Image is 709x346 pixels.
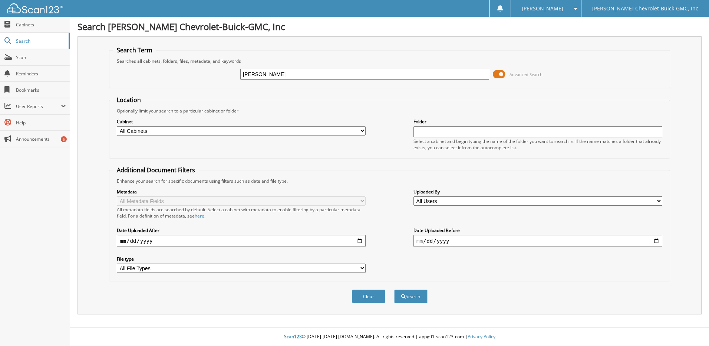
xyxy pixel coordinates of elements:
[117,206,366,219] div: All metadata fields are searched by default. Select a cabinet with metadata to enable filtering b...
[413,189,662,195] label: Uploaded By
[413,235,662,247] input: end
[16,103,61,110] span: User Reports
[16,87,66,93] span: Bookmarks
[117,189,366,195] label: Metadata
[394,290,428,303] button: Search
[113,96,145,104] legend: Location
[413,227,662,234] label: Date Uploaded Before
[78,20,702,33] h1: Search [PERSON_NAME] Chevrolet-Buick-GMC, Inc
[16,54,66,61] span: Scan
[113,108,666,114] div: Optionally limit your search to a particular cabinet or folder
[352,290,385,303] button: Clear
[413,138,662,151] div: Select a cabinet and begin typing the name of the folder you want to search in. If the name match...
[117,227,366,234] label: Date Uploaded After
[284,333,302,340] span: Scan123
[510,72,543,77] span: Advanced Search
[16,71,66,77] span: Reminders
[16,136,66,142] span: Announcements
[117,256,366,262] label: File type
[61,136,67,142] div: 6
[113,178,666,184] div: Enhance your search for specific documents using filters such as date and file type.
[7,3,63,13] img: scan123-logo-white.svg
[672,310,709,346] iframe: Chat Widget
[113,166,199,174] legend: Additional Document Filters
[113,58,666,64] div: Searches all cabinets, folders, files, metadata, and keywords
[117,235,366,247] input: start
[16,120,66,126] span: Help
[413,118,662,125] label: Folder
[592,6,698,11] span: [PERSON_NAME] Chevrolet-Buick-GMC, Inc
[522,6,563,11] span: [PERSON_NAME]
[195,213,204,219] a: here
[16,22,66,28] span: Cabinets
[70,328,709,346] div: © [DATE]-[DATE] [DOMAIN_NAME]. All rights reserved | appg01-scan123-com |
[113,46,156,54] legend: Search Term
[117,118,366,125] label: Cabinet
[16,38,65,44] span: Search
[468,333,495,340] a: Privacy Policy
